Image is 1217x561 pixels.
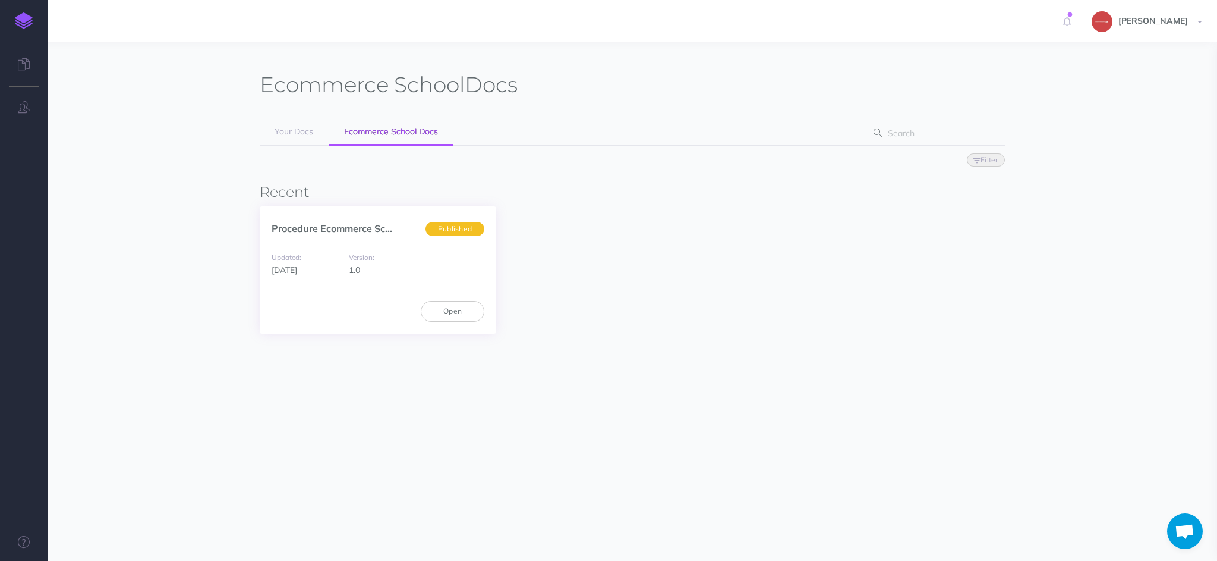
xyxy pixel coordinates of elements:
img: logo-mark.svg [15,12,33,29]
button: Filter [967,153,1005,167]
a: Open [421,301,484,321]
h3: Recent [260,184,1004,200]
input: Search [884,123,986,144]
img: 272305e6071d9c425e97da59a84c7026.jpg [1092,11,1112,32]
h1: Docs [260,71,518,98]
span: Your Docs [275,126,313,137]
small: Updated: [272,253,301,262]
a: Procedure Ecommerce Sc... [272,222,392,234]
span: [DATE] [272,265,297,275]
a: Your Docs [260,119,328,145]
a: Ecommerce School Docs [329,119,453,146]
small: Version: [349,253,374,262]
a: Aprire la chat [1167,513,1203,549]
span: Ecommerce School Docs [344,126,438,137]
span: [PERSON_NAME] [1112,15,1194,26]
span: Ecommerce School [260,71,465,98]
span: 1.0 [349,265,360,275]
